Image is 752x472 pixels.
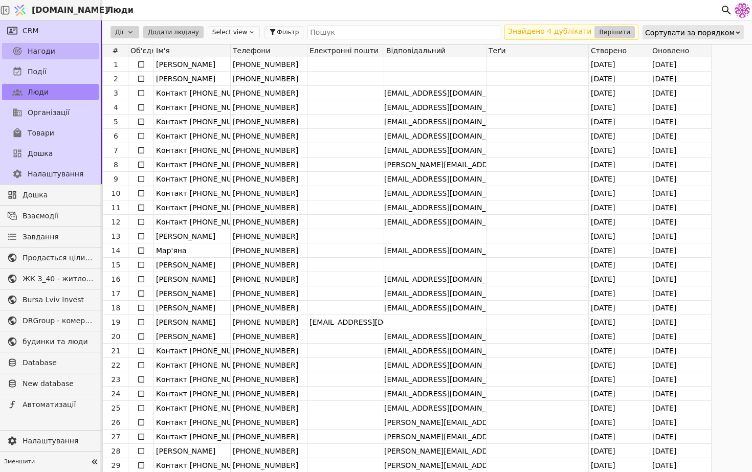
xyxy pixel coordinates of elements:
span: будинки та люди [23,336,94,347]
div: 10 [104,186,128,200]
div: 6 [104,129,128,143]
div: [DATE] [589,72,650,86]
span: [PHONE_NUMBER] [231,390,298,398]
div: [DATE] [650,329,711,344]
div: [PERSON_NAME] [156,272,230,286]
span: [PHONE_NUMBER] [231,89,298,97]
div: [DATE] [589,315,650,329]
span: Товари [28,128,54,139]
div: 22 [104,358,128,372]
div: 20 [104,329,128,344]
button: Select view [208,26,260,38]
span: [EMAIL_ADDRESS][DOMAIN_NAME] [307,318,435,326]
span: Електронні пошти [309,47,379,55]
div: [DATE] [589,86,650,100]
span: Фільтр [277,28,299,37]
div: [PERSON_NAME] [156,258,230,272]
div: [EMAIL_ADDRESS][DOMAIN_NAME] [384,329,486,343]
div: 2 [104,72,128,86]
input: Пошук [307,25,500,39]
div: [EMAIL_ADDRESS][DOMAIN_NAME] [384,100,486,114]
span: Події [28,66,47,77]
div: [DATE] [650,57,711,72]
div: [DATE] [589,100,650,115]
div: [DATE] [650,143,711,158]
div: 16 [104,272,128,286]
div: [DATE] [650,158,711,172]
span: [PHONE_NUMBER] [231,304,298,312]
span: Зменшити [4,458,87,466]
div: [DATE] [650,229,711,243]
div: 9 [104,172,128,186]
span: Bursa Lviv Invest [23,295,94,305]
span: [PHONE_NUMBER] [231,289,298,298]
div: 11 [104,200,128,215]
span: Дошка [23,190,94,200]
div: Контакт [PHONE_NUMBER] [156,458,230,472]
div: [EMAIL_ADDRESS][DOMAIN_NAME] [384,372,486,386]
div: [DATE] [589,186,650,200]
button: Вирішити [594,26,635,38]
div: [PERSON_NAME] [156,301,230,314]
span: Створено [591,47,627,55]
div: Мар'яна [156,243,230,257]
div: Контакт [PHONE_NUMBER] [156,86,230,100]
div: [DATE] [589,229,650,243]
div: [EMAIL_ADDRESS][DOMAIN_NAME] [384,129,486,143]
div: [DATE] [650,444,711,458]
div: # [103,44,128,57]
div: 3 [104,86,128,100]
div: Сортувати за порядком [645,26,735,40]
div: [EMAIL_ADDRESS][DOMAIN_NAME] [384,186,486,200]
a: Товари [2,125,99,141]
h2: Люди [102,4,134,16]
a: будинки та люди [2,333,99,350]
div: [DATE] [650,430,711,444]
a: DRGroup - комерційна нерухоомість [2,312,99,329]
span: [PHONE_NUMBER] [231,375,298,384]
span: Дошка [28,148,53,159]
div: Контакт [PHONE_NUMBER] [156,115,230,128]
span: [PHONE_NUMBER] [231,132,298,140]
a: Налаштування [2,433,99,449]
div: 26 [104,415,128,430]
div: [DATE] [589,258,650,272]
div: Контакт [PHONE_NUMBER] [156,387,230,400]
span: [PHONE_NUMBER] [231,60,298,69]
a: Автоматизації [2,396,99,413]
div: [DATE] [650,72,711,86]
span: [PHONE_NUMBER] [231,433,298,441]
div: Контакт [PHONE_NUMBER] [156,172,230,186]
div: [PERSON_NAME] [156,72,230,85]
div: [DATE] [589,158,650,172]
div: [DATE] [650,243,711,258]
span: Взаємодії [23,211,94,221]
div: [EMAIL_ADDRESS][DOMAIN_NAME] [384,215,486,229]
span: [PHONE_NUMBER] [231,146,298,154]
span: [PHONE_NUMBER] [231,275,298,283]
span: Теґи [489,47,506,55]
div: [EMAIL_ADDRESS][DOMAIN_NAME] [384,286,486,300]
div: [DATE] [650,401,711,415]
a: Завдання [2,229,99,245]
div: 19 [104,315,128,329]
div: [DATE] [650,258,711,272]
div: [DATE] [589,272,650,286]
a: Організації [2,104,99,121]
button: Фільтр [264,26,303,38]
div: [DATE] [650,272,711,286]
div: 25 [104,401,128,415]
a: Дошка [2,187,99,203]
div: [PERSON_NAME][EMAIL_ADDRESS][DOMAIN_NAME] [384,458,486,472]
div: Знайдено 4 дублікати [508,26,591,38]
div: [PERSON_NAME] [156,444,230,458]
span: DRGroup - комерційна нерухоомість [23,316,94,326]
div: [DATE] [589,415,650,430]
div: 5 [104,115,128,129]
div: [EMAIL_ADDRESS][DOMAIN_NAME] [384,115,486,128]
div: [DATE] [589,430,650,444]
div: 13 [104,229,128,243]
div: [DATE] [589,329,650,344]
span: Об'єднати [130,47,153,55]
div: 27 [104,430,128,444]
